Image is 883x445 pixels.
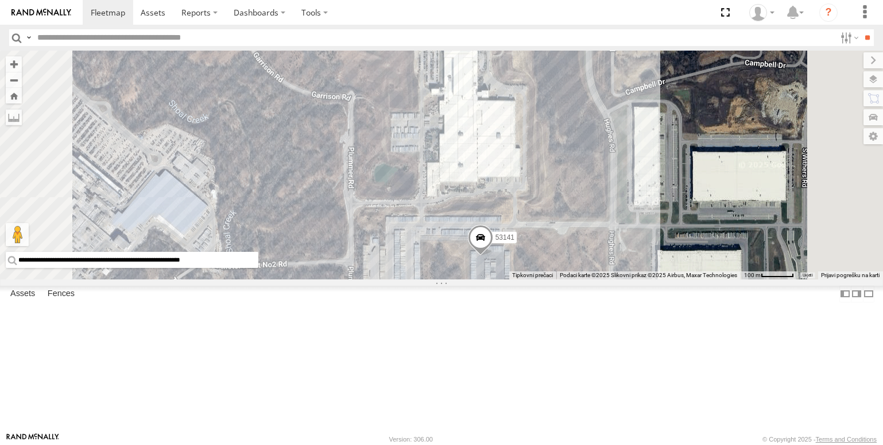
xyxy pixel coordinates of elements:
button: Zoom Home [6,88,22,103]
span: 53141 [495,234,514,242]
img: rand-logo.svg [11,9,71,17]
div: Miky Transport [745,4,779,21]
label: Map Settings [863,128,883,144]
button: Zoom out [6,72,22,88]
label: Search Query [24,29,33,46]
label: Fences [42,286,80,302]
a: Prijavi pogrešku na karti [821,272,880,278]
label: Dock Summary Table to the Left [839,286,851,302]
button: Zoom in [6,56,22,72]
button: Mjerilo karte: 100 m naprema 54 piksela [741,271,797,279]
a: Visit our Website [6,434,59,445]
label: Measure [6,109,22,125]
label: Dock Summary Table to the Right [851,286,862,302]
label: Search Filter Options [836,29,861,46]
div: Version: 306.00 [389,436,433,443]
span: Podaci karte ©2025 Slikovni prikaz ©2025 Airbus, Maxar Technologies [560,272,737,278]
button: Povucite Pegmana na kartu da biste otvorili Street View [6,223,29,246]
label: Hide Summary Table [863,286,874,302]
i: ? [819,3,838,22]
a: Terms and Conditions [816,436,877,443]
label: Assets [5,286,41,302]
div: © Copyright 2025 - [762,436,877,443]
span: 100 m [744,272,761,278]
a: Uvjeti (otvara se u novoj kartici) [803,273,812,278]
button: Tipkovni prečaci [512,271,553,279]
